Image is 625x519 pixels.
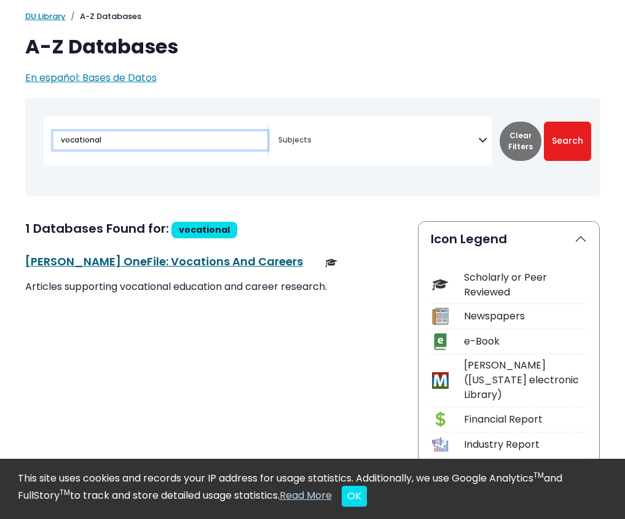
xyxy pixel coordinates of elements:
img: Icon Industry Report [432,436,449,453]
li: A-Z Databases [66,10,141,23]
img: Icon Newspapers [432,308,449,324]
h1: A-Z Databases [25,35,600,58]
div: This site uses cookies and records your IP address for usage statistics. Additionally, we use Goo... [18,471,608,507]
p: Articles supporting vocational education and career research. [25,279,404,294]
div: Scholarly or Peer Reviewed [464,270,587,300]
div: [PERSON_NAME] ([US_STATE] electronic Library) [464,358,587,402]
div: Newspapers [464,309,587,324]
button: Clear Filters [500,122,541,161]
img: Icon Financial Report [432,411,449,427]
button: Close [342,486,367,507]
img: Icon MeL (Michigan electronic Library) [432,372,449,389]
input: Search database by title or keyword [53,131,267,149]
sup: TM [60,487,70,498]
sup: TM [533,470,544,480]
div: e-Book [464,334,587,349]
nav: Search filters [25,98,600,197]
img: Icon Scholarly or Peer Reviewed [432,276,449,293]
a: [PERSON_NAME] OneFile: Vocations And Careers [25,254,303,269]
nav: breadcrumb [25,10,600,23]
a: Read More [280,488,332,502]
button: Icon Legend [419,222,599,256]
span: vocational [179,224,230,236]
textarea: Search [278,136,478,146]
span: 1 Databases Found for: [25,220,169,237]
img: Scholarly or Peer Reviewed [325,257,337,269]
div: Industry Report [464,437,587,452]
img: Icon e-Book [432,333,449,349]
a: DU Library [25,10,66,22]
a: En español: Bases de Datos [25,71,157,85]
div: Financial Report [464,412,587,427]
button: Submit for Search Results [544,122,591,161]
